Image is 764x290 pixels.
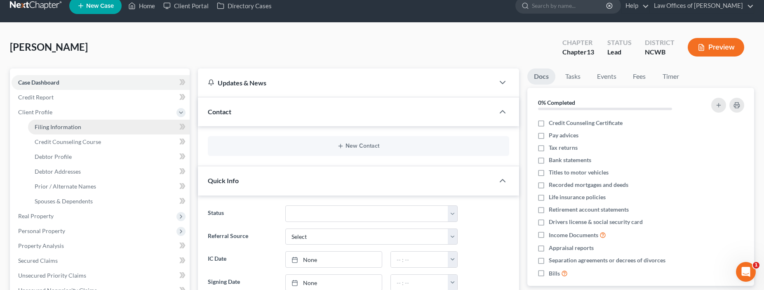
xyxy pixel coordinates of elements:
a: Property Analysis [12,238,190,253]
a: Fees [626,68,653,85]
span: Spouses & Dependents [35,198,93,205]
a: Secured Claims [12,253,190,268]
div: Chapter [562,38,594,47]
span: Personal Property [18,227,65,234]
label: Referral Source [204,229,281,245]
a: Timer [656,68,686,85]
span: [PERSON_NAME] [10,41,88,53]
span: Pay advices [549,131,578,139]
span: Drivers license & social security card [549,218,643,226]
a: Tasks [559,68,587,85]
a: Debtor Profile [28,149,190,164]
span: 13 [587,48,594,56]
a: None [286,252,382,267]
span: Income Documents [549,231,598,239]
span: Debtor Profile [35,153,72,160]
span: Appraisal reports [549,244,594,252]
span: Credit Counseling Certificate [549,119,623,127]
span: Contact [208,108,231,116]
span: Bills [549,269,560,278]
a: Case Dashboard [12,75,190,90]
label: IC Date [204,251,281,268]
div: Status [607,38,632,47]
div: NCWB [645,47,675,57]
iframe: Intercom live chat [736,262,756,282]
input: -- : -- [391,252,448,267]
span: Real Property [18,212,54,219]
a: Events [590,68,623,85]
a: Spouses & Dependents [28,194,190,209]
span: Debtor Addresses [35,168,81,175]
span: Bank statements [549,156,591,164]
span: Quick Info [208,177,239,184]
a: Debtor Addresses [28,164,190,179]
span: Credit Counseling Course [35,138,101,145]
span: Property Analysis [18,242,64,249]
span: Retirement account statements [549,205,629,214]
span: Unsecured Priority Claims [18,272,86,279]
label: Status [204,205,281,222]
a: Filing Information [28,120,190,134]
div: Updates & News [208,78,484,87]
span: Case Dashboard [18,79,59,86]
a: Prior / Alternate Names [28,179,190,194]
div: Lead [607,47,632,57]
button: New Contact [214,143,502,149]
a: Unsecured Priority Claims [12,268,190,283]
span: Separation agreements or decrees of divorces [549,256,665,264]
span: New Case [86,3,114,9]
div: District [645,38,675,47]
button: Preview [688,38,744,57]
span: 1 [753,262,759,269]
span: Credit Report [18,94,54,101]
a: Credit Counseling Course [28,134,190,149]
span: Titles to motor vehicles [549,168,609,177]
span: Secured Claims [18,257,58,264]
span: Tax returns [549,144,578,152]
span: Recorded mortgages and deeds [549,181,628,189]
strong: 0% Completed [538,99,575,106]
span: Prior / Alternate Names [35,183,96,190]
span: Client Profile [18,108,52,116]
span: Filing Information [35,123,81,130]
a: Credit Report [12,90,190,105]
div: Chapter [562,47,594,57]
a: Docs [527,68,555,85]
span: Life insurance policies [549,193,606,201]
